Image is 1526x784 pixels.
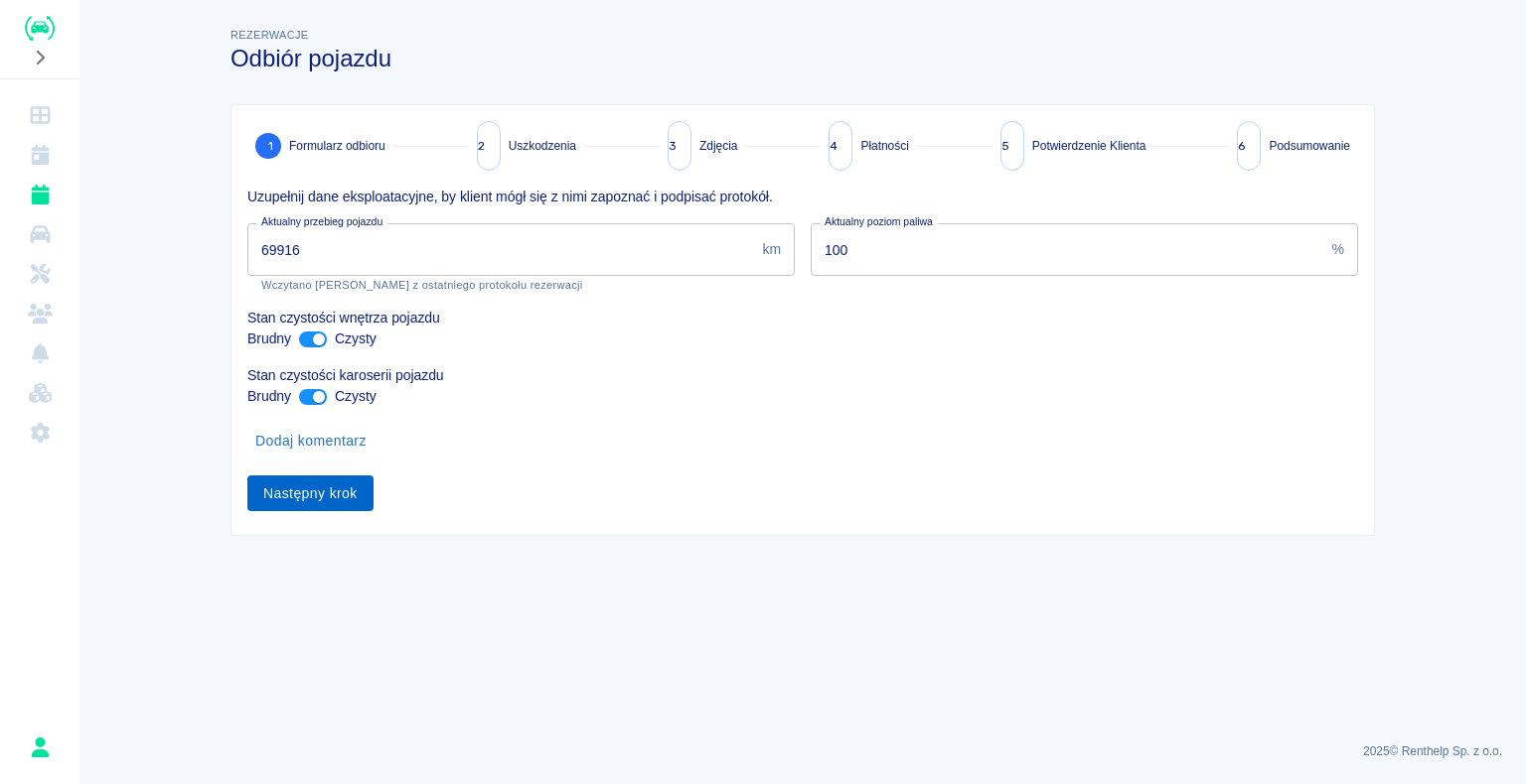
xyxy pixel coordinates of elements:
span: Zdjęcia [699,137,737,155]
a: Flota [8,214,72,254]
p: Brudny [247,328,291,349]
a: Rezerwacje [8,175,72,214]
p: Wczytano [PERSON_NAME] z ostatniego protokołu rezerwacji [261,279,781,292]
a: Widget WWW [8,373,72,413]
a: Ustawienia [8,413,72,453]
span: Formularz odbioru [289,137,385,155]
label: Aktualny poziom paliwa [825,214,933,229]
span: 4 [830,136,851,157]
label: Aktualny przebieg pojazdu [261,214,382,229]
button: Rozwiń nawigację [25,45,55,70]
button: Dodaj komentarz [247,423,375,459]
img: Renthelp [25,16,55,41]
span: 6 [1238,136,1260,157]
span: 5 [1001,136,1023,157]
p: 2025 © Renthelp Sp. z o.o. [103,742,1502,760]
button: Rafał Płaza [19,726,61,768]
a: Powiadomienia [8,333,72,373]
p: % [1332,239,1344,260]
a: Serwisy [8,254,72,294]
h3: Odbiór pojazdu [230,45,1375,72]
button: Następny krok [247,475,374,512]
p: km [762,239,781,260]
p: Stan czystości wnętrza pojazdu [247,308,1358,328]
a: Klienci [8,294,72,333]
span: Rezerwacje [230,29,308,41]
span: 2 [478,136,500,157]
span: Płatności [860,137,908,155]
p: Stan czystości karoserii pojazdu [247,365,1358,386]
span: Uszkodzenia [509,137,576,155]
span: Potwierdzenie Klienta [1032,137,1146,155]
span: 3 [669,136,690,157]
a: Kalendarz [8,135,72,175]
p: Brudny [247,386,291,407]
span: Podsumowanie [1269,137,1350,155]
a: Dashboard [8,95,72,135]
p: Czysty [335,386,377,407]
p: Czysty [335,328,377,349]
p: Uzupełnij dane eksploatacyjne, by klient mógł się z nimi zapoznać i podpisać protokół. [247,187,1358,207]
